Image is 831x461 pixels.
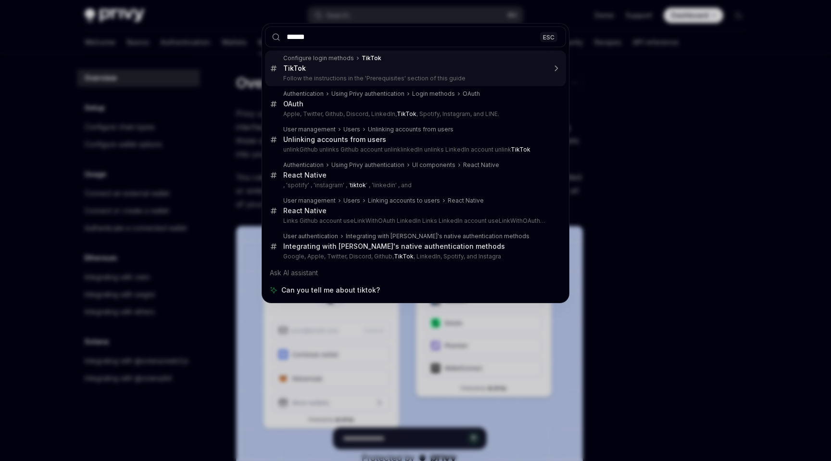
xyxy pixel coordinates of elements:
div: User authentication [283,232,338,240]
div: Using Privy authentication [331,90,404,98]
p: Links Github account useLinkWithOAuth LinkedIn Links LinkedIn account useLinkWithOAuth [283,217,546,225]
div: React Native [283,171,327,179]
div: User management [283,126,336,133]
b: TikTok [283,64,306,72]
p: Apple, Twitter, Github, Discord, LinkedIn, , Spotify, Instagram, and LINE. [283,110,546,118]
div: ESC [540,32,557,42]
div: React Native [283,206,327,215]
b: TikTok [397,110,416,117]
div: Authentication [283,161,324,169]
div: Ask AI assistant [265,264,566,282]
div: Users [343,197,360,205]
span: Can you tell me about tiktok? [281,285,380,295]
div: Unlinking accounts from users [368,126,453,133]
div: Configure login methods [283,54,354,62]
b: tiktok [350,181,366,189]
p: Follow the instructions in the 'Prerequisites' section of this guide [283,75,546,82]
div: OAuth [283,100,303,108]
b: TikTok [511,146,530,153]
div: UI components [412,161,455,169]
p: Google, Apple, Twitter, Discord, Github, , LinkedIn, Spotify, and Instagra [283,253,546,260]
p: unlinkGithub unlinks Github account unlinklinkedIn unlinks LinkedIn account unlink [283,146,546,154]
div: Integrating with [PERSON_NAME]'s native authentication methods [346,232,529,240]
div: Integrating with [PERSON_NAME]'s native authentication methods [283,242,505,251]
b: TikTok [362,54,381,62]
p: , 'spotify' , 'instagram' , ' ' , 'linkedin' , and [283,181,546,189]
div: User management [283,197,336,205]
div: Authentication [283,90,324,98]
div: React Native [448,197,484,205]
div: Login methods [412,90,455,98]
div: Linking accounts to users [368,197,440,205]
b: TikTok [394,253,414,260]
div: React Native [463,161,499,169]
div: Using Privy authentication [331,161,404,169]
div: OAuth [463,90,480,98]
div: Unlinking accounts from users [283,135,386,144]
div: Users [343,126,360,133]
